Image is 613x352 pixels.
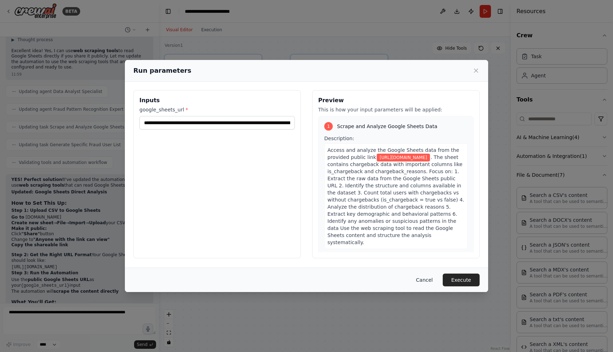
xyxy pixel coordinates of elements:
[324,136,354,141] span: Description:
[377,154,430,161] span: Variable: google_sheets_url
[139,106,295,113] label: google_sheets_url
[139,96,295,105] h3: Inputs
[337,123,437,130] span: Scrape and Analyze Google Sheets Data
[327,147,459,160] span: Access and analyze the Google Sheets data from the provided public link
[327,154,464,245] span: . The sheet contains chargeback data with important columns like is_chargeback and chargeback_rea...
[324,122,333,131] div: 1
[410,274,438,286] button: Cancel
[133,66,191,76] h2: Run parameters
[318,106,474,113] p: This is how your input parameters will be applied:
[318,96,474,105] h3: Preview
[443,274,480,286] button: Execute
